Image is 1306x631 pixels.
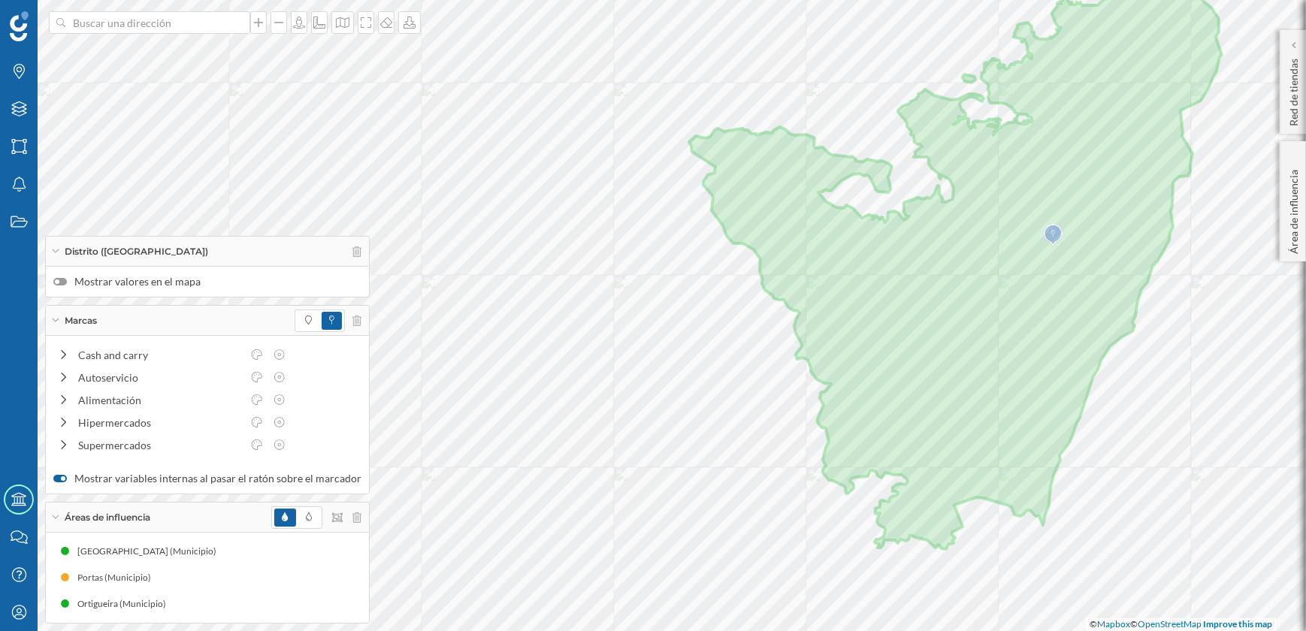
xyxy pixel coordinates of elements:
span: Áreas de influencia [65,511,150,524]
div: Alimentación [78,392,242,408]
span: Marcas [65,314,97,328]
div: [GEOGRAPHIC_DATA] (Municipio) [77,544,224,559]
label: Mostrar valores en el mapa [53,274,361,289]
div: Portas (Municipio) [77,570,159,585]
div: Hipermercados [78,415,242,430]
span: Distrito ([GEOGRAPHIC_DATA]) [65,245,208,258]
span: Soporte [30,11,83,24]
p: Área de influencia [1286,164,1301,254]
div: © © [1086,618,1276,631]
a: Mapbox [1097,618,1130,629]
div: Autoservicio [78,370,242,385]
div: Cash and carry [78,347,242,363]
div: Ortigueira (Municipio) [77,596,174,611]
a: OpenStreetMap [1138,618,1202,629]
img: Geoblink Logo [10,11,29,41]
p: Red de tiendas [1286,53,1301,126]
a: Improve this map [1203,618,1272,629]
div: Supermercados [78,437,242,453]
label: Mostrar variables internas al pasar el ratón sobre el marcador [53,471,361,486]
